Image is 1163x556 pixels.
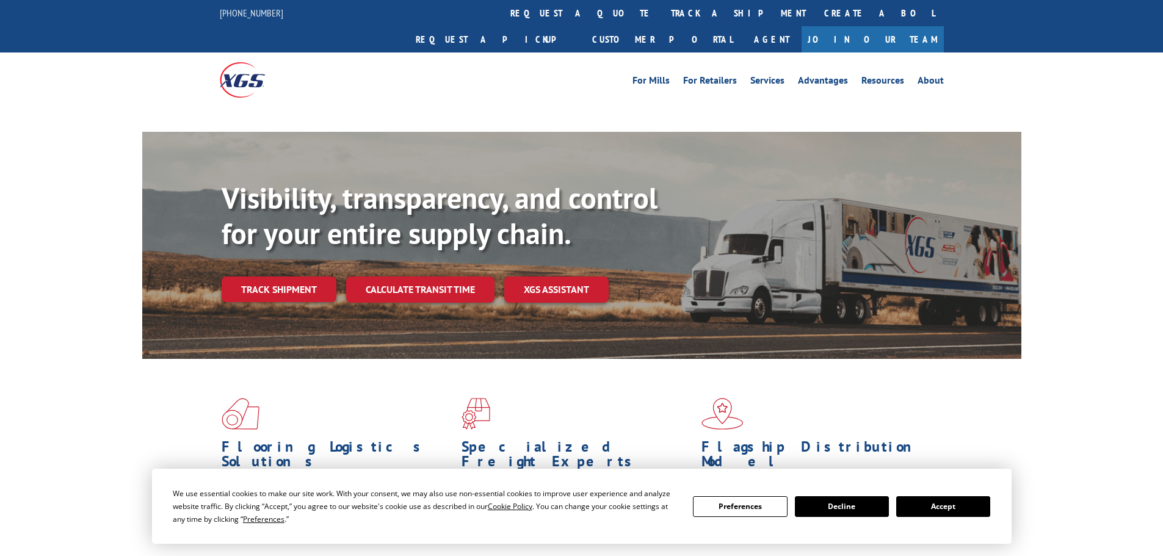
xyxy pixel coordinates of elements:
[632,76,670,89] a: For Mills
[701,398,744,430] img: xgs-icon-flagship-distribution-model-red
[504,276,609,303] a: XGS ASSISTANT
[222,398,259,430] img: xgs-icon-total-supply-chain-intelligence-red
[173,487,678,525] div: We use essential cookies to make our site work. With your consent, we may also use non-essential ...
[742,26,802,52] a: Agent
[346,276,495,303] a: Calculate transit time
[243,514,284,524] span: Preferences
[918,76,944,89] a: About
[583,26,742,52] a: Customer Portal
[896,496,990,517] button: Accept
[220,7,283,19] a: [PHONE_NUMBER]
[701,439,932,475] h1: Flagship Distribution Model
[462,439,692,475] h1: Specialized Freight Experts
[802,26,944,52] a: Join Our Team
[407,26,583,52] a: Request a pickup
[462,398,490,430] img: xgs-icon-focused-on-flooring-red
[861,76,904,89] a: Resources
[222,276,336,302] a: Track shipment
[750,76,784,89] a: Services
[222,179,658,252] b: Visibility, transparency, and control for your entire supply chain.
[222,439,452,475] h1: Flooring Logistics Solutions
[488,501,532,511] span: Cookie Policy
[152,469,1012,544] div: Cookie Consent Prompt
[683,76,737,89] a: For Retailers
[795,496,889,517] button: Decline
[693,496,787,517] button: Preferences
[798,76,848,89] a: Advantages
